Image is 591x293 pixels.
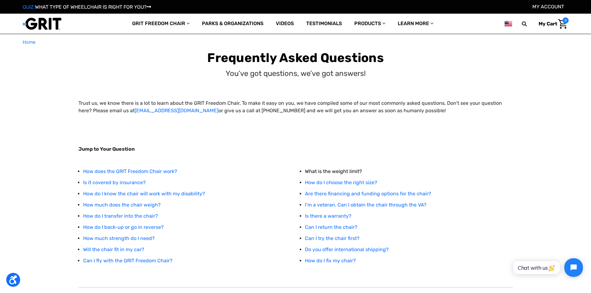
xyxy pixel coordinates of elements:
[525,17,534,30] input: Search
[392,14,440,34] a: Learn More
[305,246,389,252] a: Do you offer international shipping?
[23,17,61,30] img: GRIT All-Terrain Wheelchair and Mobility Equipment
[83,168,177,174] a: How does the GRIT Freedom Chair work?
[207,51,384,65] b: Frequently Asked Questions
[23,4,151,10] a: QUIZ:WHAT TYPE OF WHEELCHAIR IS RIGHT FOR YOU?
[305,224,357,230] a: Can I return the chair?
[504,20,512,28] img: us.png
[558,19,567,29] img: Cart
[305,191,431,197] a: Are there financing and funding options for the chair?
[305,180,377,185] a: How do I choose the right size?
[23,4,35,10] span: QUIZ:
[305,202,427,208] a: I’m a veteran. Can I obtain the chair through the VA?
[83,246,144,252] a: Will the chair fit in my car?
[226,68,366,79] p: You’ve got questions, we’ve got answers!
[539,21,557,27] span: My Cart
[534,17,569,30] a: Cart with 0 items
[23,39,569,46] nav: Breadcrumb
[135,108,218,113] a: [EMAIL_ADDRESS][DOMAIN_NAME]
[305,258,356,264] a: How do I fix my chair?
[300,14,348,34] a: Testimonials
[83,235,155,241] a: How much strength do I need?
[348,14,392,34] a: Products
[78,100,513,114] p: Trust us, we know there is a lot to learn about the GRIT Freedom Chair. To make it easy on you, w...
[83,213,158,219] a: How do I transfer into the chair?
[83,180,146,185] a: Is it covered by insurance?
[23,39,35,46] a: Home
[83,202,161,208] a: How much does the chair weigh?
[305,235,360,241] a: Can I try the chair first?
[126,14,196,34] a: GRIT Freedom Chair
[83,258,172,264] a: Can I fly with the GRIT Freedom Chair?
[196,14,270,34] a: Parks & Organizations
[305,213,351,219] a: Is there a warranty?
[305,168,362,174] a: What is the weight limit?
[83,224,164,230] a: How do I back-up or go in reverse?
[506,253,588,282] iframe: Tidio Chat
[270,14,300,34] a: Videos
[562,17,569,24] span: 0
[532,4,564,10] a: Account
[23,39,35,45] span: Home
[98,25,132,31] span: Phone Number
[78,146,135,152] strong: Jump to Your Question
[83,191,205,197] a: How do I know the chair will work with my disability?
